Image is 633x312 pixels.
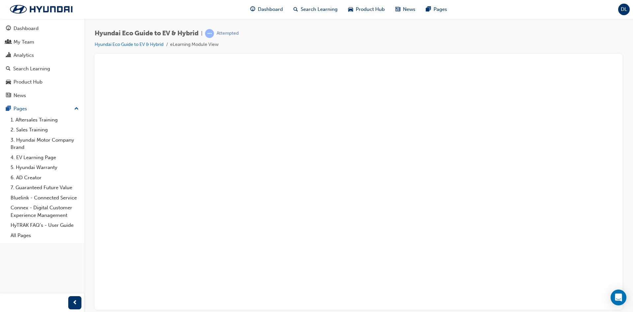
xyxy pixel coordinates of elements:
[3,49,81,61] a: Analytics
[201,30,202,37] span: |
[6,66,11,72] span: search-icon
[3,103,81,115] button: Pages
[8,220,81,230] a: HyTRAK FAQ's - User Guide
[8,153,81,163] a: 4. EV Learning Page
[301,6,338,13] span: Search Learning
[3,21,81,103] button: DashboardMy TeamAnalyticsSearch LearningProduct HubNews
[13,65,50,73] div: Search Learning
[3,2,79,16] img: Trak
[14,105,27,113] div: Pages
[8,203,81,220] a: Connex - Digital Customer Experience Management
[6,52,11,58] span: chart-icon
[390,3,421,16] a: news-iconNews
[426,5,431,14] span: pages-icon
[74,105,79,113] span: up-icon
[356,6,385,13] span: Product Hub
[8,173,81,183] a: 6. AD Creator
[14,52,34,59] div: Analytics
[8,115,81,125] a: 1. Aftersales Training
[3,63,81,75] a: Search Learning
[288,3,343,16] a: search-iconSearch Learning
[14,92,26,99] div: News
[73,299,77,307] span: prev-icon
[395,5,400,14] span: news-icon
[293,5,298,14] span: search-icon
[3,22,81,35] a: Dashboard
[3,76,81,88] a: Product Hub
[348,5,353,14] span: car-icon
[14,78,43,86] div: Product Hub
[6,26,11,32] span: guage-icon
[8,230,81,241] a: All Pages
[618,4,630,15] button: DL
[8,125,81,135] a: 2. Sales Training
[403,6,415,13] span: News
[8,135,81,153] a: 3. Hyundai Motor Company Brand
[343,3,390,16] a: car-iconProduct Hub
[258,6,283,13] span: Dashboard
[170,41,219,49] li: eLearning Module View
[245,3,288,16] a: guage-iconDashboard
[250,5,255,14] span: guage-icon
[6,79,11,85] span: car-icon
[95,30,198,37] span: Hyundai Eco Guide to EV & Hybrid
[205,29,214,38] span: learningRecordVerb_ATTEMPT-icon
[6,106,11,112] span: pages-icon
[8,193,81,203] a: Bluelink - Connected Service
[14,38,34,46] div: My Team
[611,290,626,305] div: Open Intercom Messenger
[217,30,239,37] div: Attempted
[3,89,81,102] a: News
[8,183,81,193] a: 7. Guaranteed Future Value
[3,36,81,48] a: My Team
[14,25,39,32] div: Dashboard
[95,42,164,47] a: Hyundai Eco Guide to EV & Hybrid
[421,3,452,16] a: pages-iconPages
[6,93,11,99] span: news-icon
[8,162,81,173] a: 5. Hyundai Warranty
[6,39,11,45] span: people-icon
[621,6,627,13] span: DL
[434,6,447,13] span: Pages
